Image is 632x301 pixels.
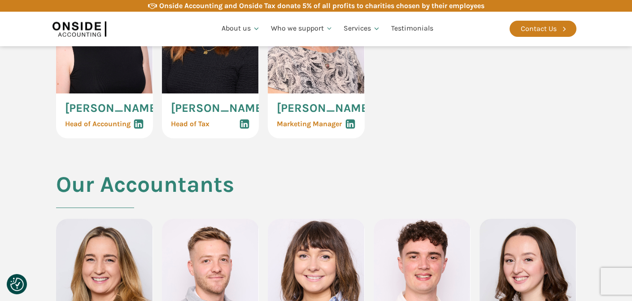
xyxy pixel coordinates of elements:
[52,18,106,39] img: Onside Accounting
[277,120,342,128] span: Marketing Manager
[10,278,24,291] button: Consent Preferences
[56,172,234,219] h2: Our Accountants
[10,278,24,291] img: Revisit consent button
[386,13,439,44] a: Testimonials
[171,120,209,128] span: Head of Tax
[521,23,557,35] div: Contact Us
[277,102,372,114] span: [PERSON_NAME]
[65,102,160,114] span: [PERSON_NAME]
[216,13,266,44] a: About us
[171,102,266,114] span: [PERSON_NAME]
[266,13,339,44] a: Who we support
[65,120,131,128] span: Head of Accounting
[338,13,386,44] a: Services
[510,21,576,37] a: Contact Us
